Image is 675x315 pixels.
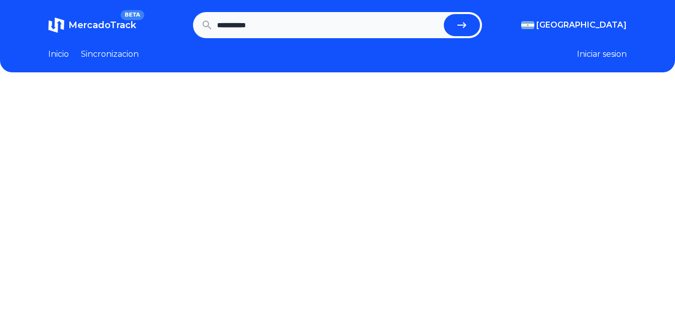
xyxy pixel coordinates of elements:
img: MercadoTrack [48,17,64,33]
a: Inicio [48,48,69,60]
span: BETA [121,10,144,20]
span: [GEOGRAPHIC_DATA] [536,19,627,31]
span: MercadoTrack [68,20,136,31]
a: Sincronizacion [81,48,139,60]
img: Argentina [521,21,534,29]
button: [GEOGRAPHIC_DATA] [521,19,627,31]
a: MercadoTrackBETA [48,17,136,33]
button: Iniciar sesion [577,48,627,60]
